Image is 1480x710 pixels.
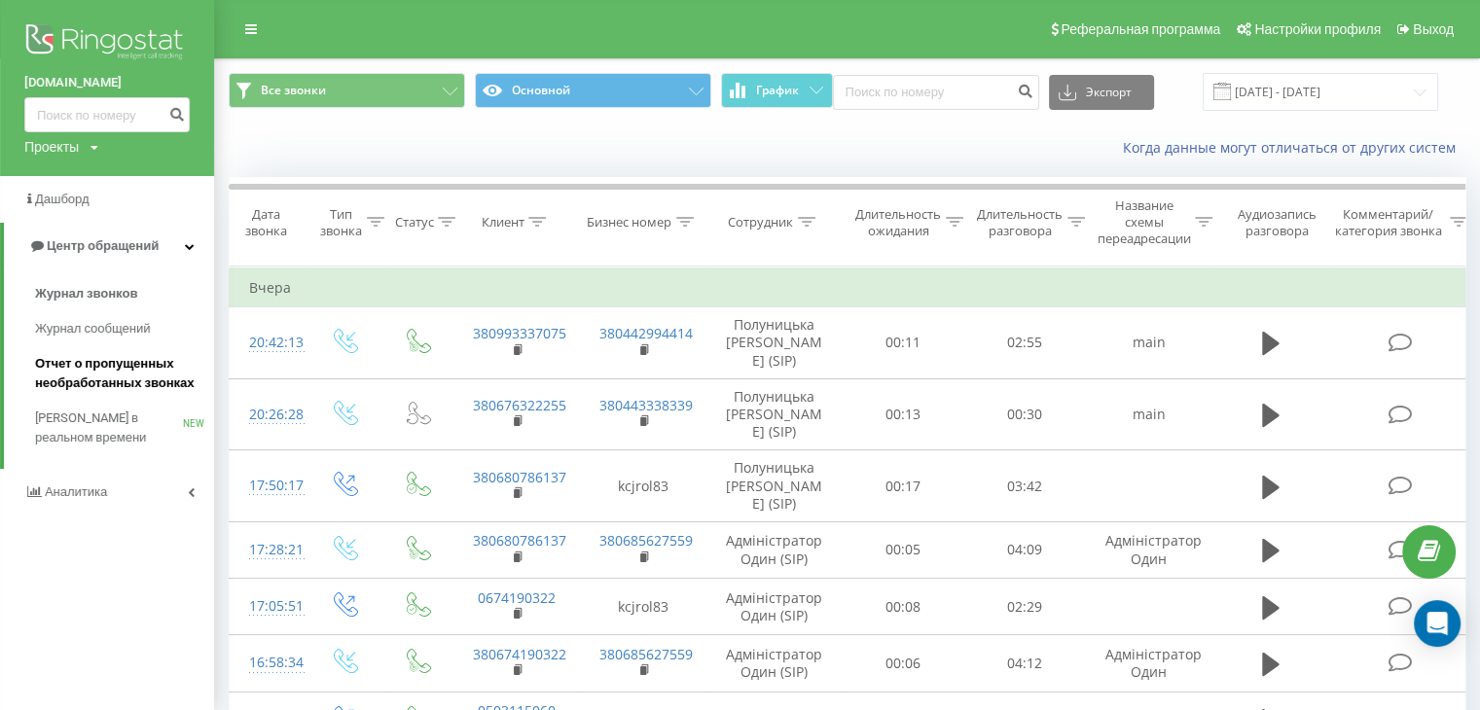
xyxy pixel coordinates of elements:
td: Полуницька [PERSON_NAME] (SIP) [706,450,843,522]
span: Реферальная программа [1061,21,1220,37]
td: 00:17 [843,450,964,522]
a: 0674190322 [478,588,556,607]
a: [PERSON_NAME] в реальном времениNEW [35,401,214,455]
td: 04:09 [964,521,1086,578]
div: 17:50:17 [249,467,288,505]
span: Аналитика [45,484,107,499]
a: Центр обращений [4,223,214,269]
input: Поиск по номеру [24,97,190,132]
div: 17:05:51 [249,587,288,625]
td: 00:05 [843,521,964,578]
a: 380685627559 [599,531,693,550]
span: [PERSON_NAME] в реальном времени [35,408,183,447]
td: Полуницька [PERSON_NAME] (SIP) [706,378,843,450]
button: График [721,73,833,108]
div: Сотрудник [728,214,793,231]
td: 00:30 [964,378,1086,450]
td: kcjrol83 [580,450,706,522]
div: Open Intercom Messenger [1414,600,1461,647]
div: Проекты [24,137,79,157]
span: Выход [1413,21,1454,37]
a: 380443338339 [599,396,693,414]
td: 02:55 [964,307,1086,379]
div: Длительность ожидания [855,206,941,239]
td: 04:12 [964,635,1086,692]
a: Когда данные могут отличаться от других систем [1123,138,1465,157]
div: 20:26:28 [249,396,288,434]
span: Все звонки [261,83,326,98]
button: Экспорт [1049,75,1154,110]
td: 00:13 [843,378,964,450]
div: Бизнес номер [587,214,671,231]
a: 380674190322 [473,645,566,663]
a: 380685627559 [599,645,693,663]
span: Центр обращений [47,238,159,253]
td: 00:08 [843,579,964,635]
span: Журнал звонков [35,284,137,303]
td: Полуницька [PERSON_NAME] (SIP) [706,307,843,379]
div: Клиент [481,214,523,231]
span: График [756,84,799,97]
td: main [1086,307,1212,379]
td: kcjrol83 [580,579,706,635]
div: Название схемы переадресации [1097,197,1190,247]
a: 380680786137 [473,468,566,486]
button: Основной [475,73,711,108]
td: Адміністратор Один (SIP) [706,521,843,578]
td: Адміністратор Один (SIP) [706,579,843,635]
input: Поиск по номеру [833,75,1039,110]
a: Журнал сообщений [35,311,214,346]
div: Длительность разговора [977,206,1063,239]
td: 00:06 [843,635,964,692]
td: Адміністратор Один [1086,635,1212,692]
div: Статус [394,214,433,231]
a: Отчет о пропущенных необработанных звонках [35,346,214,401]
a: Журнал звонков [35,276,214,311]
td: Адміністратор Один (SIP) [706,635,843,692]
td: 03:42 [964,450,1086,522]
td: Вчера [230,268,1475,307]
span: Журнал сообщений [35,319,150,338]
div: 16:58:34 [249,644,288,682]
div: 20:42:13 [249,324,288,362]
span: Дашборд [35,192,90,206]
a: [DOMAIN_NAME] [24,73,190,92]
div: 17:28:21 [249,531,288,569]
span: Отчет о пропущенных необработанных звонках [35,354,204,393]
div: Комментарий/категория звонка [1331,206,1445,239]
span: Настройки профиля [1254,21,1381,37]
a: 380993337075 [473,324,566,342]
td: 02:29 [964,579,1086,635]
td: 00:11 [843,307,964,379]
div: Аудиозапись разговора [1229,206,1323,239]
a: 380442994414 [599,324,693,342]
div: Тип звонка [320,206,362,239]
a: 380680786137 [473,531,566,550]
img: Ringostat logo [24,19,190,68]
td: main [1086,378,1212,450]
td: Адміністратор Один [1086,521,1212,578]
button: Все звонки [229,73,465,108]
a: 380676322255 [473,396,566,414]
div: Дата звонка [230,206,302,239]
